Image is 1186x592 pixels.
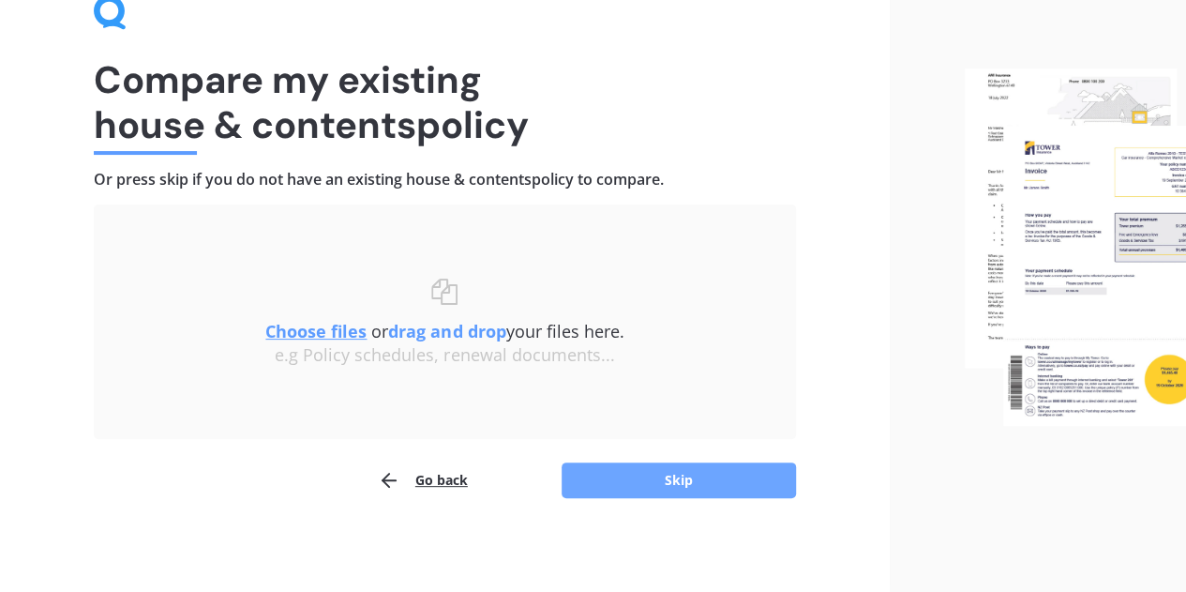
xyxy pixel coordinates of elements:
[265,320,623,342] span: or your files here.
[94,57,796,147] h1: Compare my existing house & contents policy
[965,68,1186,426] img: files.webp
[94,170,796,190] h4: Or press skip if you do not have an existing house & contents policy to compare.
[562,463,796,498] button: Skip
[388,320,505,342] b: drag and drop
[378,462,468,499] button: Go back
[265,320,367,342] u: Choose files
[131,345,758,366] div: e.g Policy schedules, renewal documents...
